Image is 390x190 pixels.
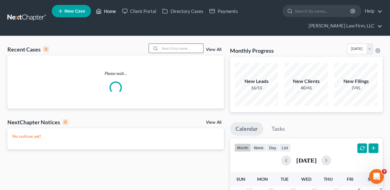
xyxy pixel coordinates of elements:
[12,133,219,139] p: No notices yet!
[301,176,311,182] span: Wed
[64,9,85,14] span: New Case
[159,6,206,17] a: Directory Cases
[206,6,241,17] a: Payments
[230,122,263,136] a: Calendar
[280,176,288,182] span: Tue
[251,143,266,152] button: week
[230,47,274,54] h3: Monthly Progress
[279,143,291,152] button: list
[266,122,290,136] a: Tasks
[236,176,245,182] span: Sun
[234,143,251,152] button: month
[235,78,278,85] div: New Leads
[43,47,49,52] div: 0
[235,85,278,91] div: 16/55
[306,20,382,31] a: [PERSON_NAME] Law Firm, LLC
[206,120,221,125] a: View All
[324,176,333,182] span: Thu
[7,70,224,76] p: Please wait...
[119,6,159,17] a: Client Portal
[7,46,49,53] div: Recent Cases
[334,78,377,85] div: New Filings
[285,85,328,91] div: 40/45
[347,176,353,182] span: Fri
[93,6,119,17] a: Home
[296,157,316,163] h2: [DATE]
[334,85,377,91] div: 7/45
[368,176,376,182] span: Sat
[206,47,221,52] a: View All
[285,78,328,85] div: New Clients
[257,176,268,182] span: Mon
[160,44,203,53] input: Search by name...
[7,118,68,126] div: NextChapter Notices
[63,119,68,125] div: 0
[295,5,351,17] input: Search by name...
[382,169,387,174] span: 3
[362,6,382,17] a: Help
[369,169,384,184] iframe: Intercom live chat
[266,143,279,152] button: day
